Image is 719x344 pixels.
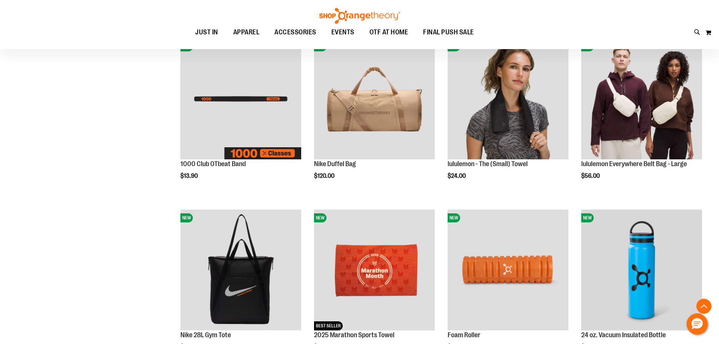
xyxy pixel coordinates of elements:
[195,24,218,41] span: JUST IN
[314,210,435,332] a: 2025 Marathon Sports TowelNEWBEST SELLER
[581,39,702,159] img: lululemon Everywhere Belt Bag - Large
[177,35,305,195] div: product
[310,35,439,199] div: product
[274,24,316,41] span: ACCESSORIES
[581,39,702,160] a: lululemon Everywhere Belt Bag - LargeNEW
[581,210,702,332] a: 24 oz. Vacuum Insulated BottleNEW
[314,210,435,330] img: 2025 Marathon Sports Towel
[331,24,354,41] span: EVENTS
[180,210,301,330] img: Nike 28L Gym Tote
[314,331,394,339] a: 2025 Marathon Sports Towel
[314,39,435,160] a: Nike Duffel BagNEW
[444,35,572,199] div: product
[267,24,324,41] a: ACCESSORIES
[581,173,601,179] span: $56.00
[324,24,362,41] a: EVENTS
[448,160,528,168] a: lululemon - The (Small) Towel
[416,24,482,41] a: FINAL PUSH SALE
[314,39,435,159] img: Nike Duffel Bag
[370,24,408,41] span: OTF AT HOME
[581,210,702,330] img: 24 oz. Vacuum Insulated Bottle
[226,24,267,41] a: APPAREL
[581,331,666,339] a: 24 oz. Vacuum Insulated Bottle
[314,160,356,168] a: Nike Duffel Bag
[180,39,301,159] img: Image of 1000 Club OTbeat Band
[448,173,467,179] span: $24.00
[577,35,706,199] div: product
[180,160,246,168] a: 1000 Club OTbeat Band
[696,299,711,314] button: Back To Top
[180,213,193,222] span: NEW
[362,24,416,41] a: OTF AT HOME
[448,210,568,330] img: Foam Roller
[448,213,460,222] span: NEW
[180,331,231,339] a: Nike 28L Gym Tote
[188,24,226,41] a: JUST IN
[180,39,301,160] a: Image of 1000 Club OTbeat BandNEW
[581,160,687,168] a: lululemon Everywhere Belt Bag - Large
[687,313,708,335] button: Hello, have a question? Let’s chat.
[314,173,336,179] span: $120.00
[448,39,568,159] img: lululemon - The (Small) Towel
[233,24,260,41] span: APPAREL
[423,24,474,41] span: FINAL PUSH SALE
[314,213,326,222] span: NEW
[180,210,301,332] a: Nike 28L Gym ToteNEW
[448,39,568,160] a: lululemon - The (Small) TowelNEW
[581,213,594,222] span: NEW
[448,331,480,339] a: Foam Roller
[180,173,199,179] span: $13.90
[448,210,568,332] a: Foam RollerNEW
[314,321,343,330] span: BEST SELLER
[318,8,401,24] img: Shop Orangetheory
